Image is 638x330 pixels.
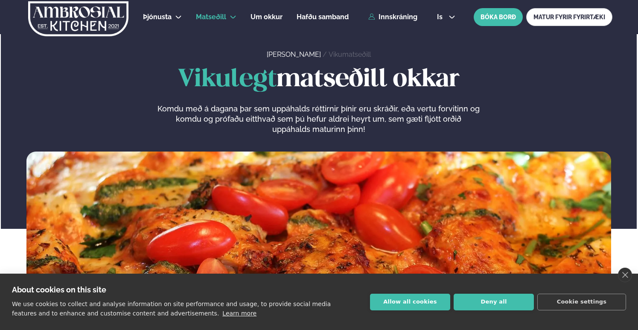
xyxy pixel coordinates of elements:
[196,13,226,21] span: Matseðill
[27,1,129,36] img: logo
[143,13,172,21] span: Þjónusta
[370,294,450,310] button: Allow all cookies
[26,66,611,93] h1: matseðill okkar
[222,310,256,317] a: Learn more
[474,8,523,26] button: BÓKA BORÐ
[196,12,226,22] a: Matseðill
[178,68,277,91] span: Vikulegt
[297,13,349,21] span: Hafðu samband
[251,12,283,22] a: Um okkur
[526,8,612,26] a: MATUR FYRIR FYRIRTÆKI
[157,104,480,134] p: Komdu með á dagana þar sem uppáhalds réttirnir þínir eru skráðir, eða vertu forvitinn og komdu og...
[12,285,106,294] strong: About cookies on this site
[143,12,172,22] a: Þjónusta
[251,13,283,21] span: Um okkur
[329,50,371,58] a: Vikumatseðill
[368,13,417,21] a: Innskráning
[430,14,462,20] button: is
[537,294,626,310] button: Cookie settings
[267,50,321,58] a: [PERSON_NAME]
[618,268,632,282] a: close
[454,294,534,310] button: Deny all
[323,50,329,58] span: /
[297,12,349,22] a: Hafðu samband
[437,14,445,20] span: is
[12,301,331,317] p: We use cookies to collect and analyse information on site performance and usage, to provide socia...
